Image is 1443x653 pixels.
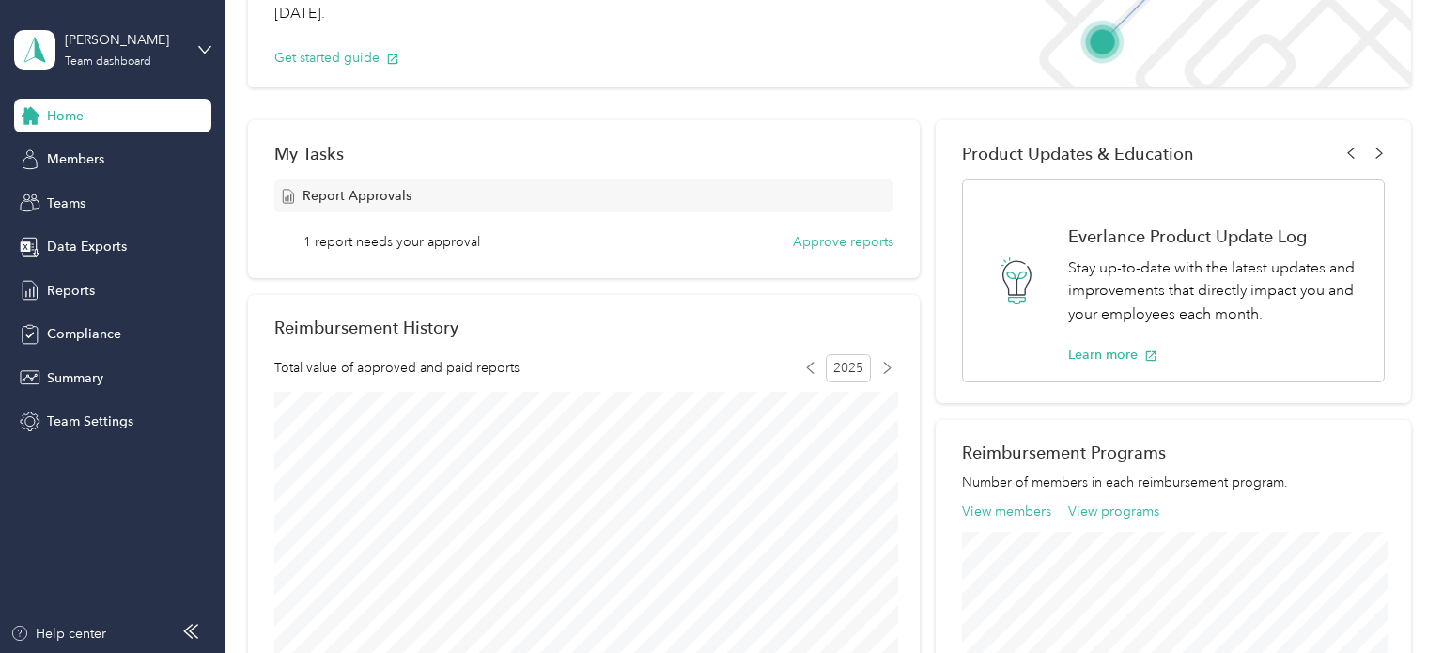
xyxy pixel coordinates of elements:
[10,624,106,644] button: Help center
[47,149,104,169] span: Members
[962,473,1384,492] p: Number of members in each reimbursement program.
[47,237,127,257] span: Data Exports
[303,186,411,206] span: Report Approvals
[274,318,458,337] h2: Reimbursement History
[1338,548,1443,653] iframe: Everlance-gr Chat Button Frame
[47,281,95,301] span: Reports
[47,194,85,213] span: Teams
[1068,345,1157,365] button: Learn more
[1068,226,1363,246] h1: Everlance Product Update Log
[65,56,151,68] div: Team dashboard
[65,30,182,50] div: [PERSON_NAME]
[826,354,871,382] span: 2025
[962,502,1051,521] button: View members
[274,358,520,378] span: Total value of approved and paid reports
[274,48,399,68] button: Get started guide
[1068,502,1159,521] button: View programs
[47,412,133,431] span: Team Settings
[47,368,103,388] span: Summary
[274,144,893,163] div: My Tasks
[1068,257,1363,326] p: Stay up-to-date with the latest updates and improvements that directly impact you and your employ...
[962,443,1384,462] h2: Reimbursement Programs
[303,232,480,252] span: 1 report needs your approval
[47,106,84,126] span: Home
[47,324,121,344] span: Compliance
[793,232,893,252] button: Approve reports
[962,144,1194,163] span: Product Updates & Education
